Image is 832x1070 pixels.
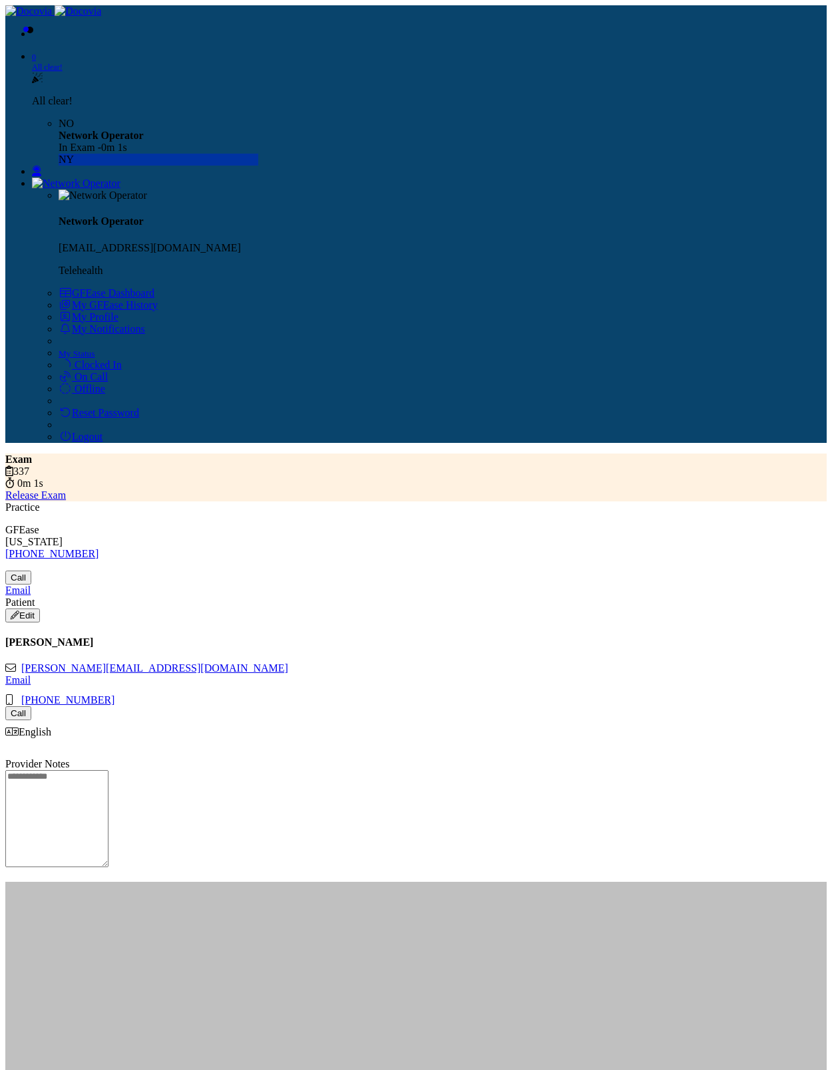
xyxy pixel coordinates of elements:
a: [PHONE_NUMBER] [21,694,114,706]
a: Docovia [5,5,101,17]
div: Practice [5,501,827,513]
div: English [5,726,827,738]
a: My Profile [59,311,118,323]
a: Email [5,585,31,596]
a: GFEase Dashboard [59,287,154,299]
div: 0 All clear! [32,72,258,166]
div: 337 [5,466,827,477]
div: 0 [32,53,827,63]
a: Email [5,674,31,686]
a: My GFEase History [59,299,158,311]
img: Docovia [5,5,52,17]
a: Logout [59,431,103,442]
a: Edit [5,609,40,620]
span: NO [59,118,74,129]
button: Call [5,706,31,720]
a: 0 All clear! [32,53,827,72]
strong: Network Operator [59,130,144,141]
span: 0m 1s [17,477,43,489]
p: [EMAIL_ADDRESS][DOMAIN_NAME] [59,242,827,254]
a: My Notifications [59,323,145,334]
div: Patient [5,597,827,608]
a: [PHONE_NUMBER] [5,548,99,559]
span: On Call [75,371,108,382]
div: Provider Notes [5,758,827,770]
a: Release Exam [5,489,66,501]
a: My Status [59,347,95,358]
img: Network Operator [59,190,147,201]
p: GFEase [US_STATE] [5,524,827,560]
a: Clocked In [59,359,122,370]
strong: Exam [5,454,32,465]
button: Call [5,571,31,585]
a: Offline [59,383,105,394]
img: Network Operator [32,178,120,190]
div: In Exam - [59,142,258,154]
p: Telehealth [59,265,827,277]
div: NY [59,154,258,166]
img: Docovia [55,5,101,17]
p: All clear! [32,95,258,107]
h4: [PERSON_NAME] [5,636,827,648]
a: On Call [59,371,108,382]
h4: Network Operator [59,215,827,227]
button: Edit [5,608,40,622]
div: All clear! [32,63,827,72]
span: My Status [59,348,95,358]
a: [PERSON_NAME][EMAIL_ADDRESS][DOMAIN_NAME] [21,662,288,674]
span: 0m 1s [101,142,127,153]
span: Clocked In [75,359,122,370]
span: Offline [75,383,105,394]
a: Reset Password [59,407,139,418]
